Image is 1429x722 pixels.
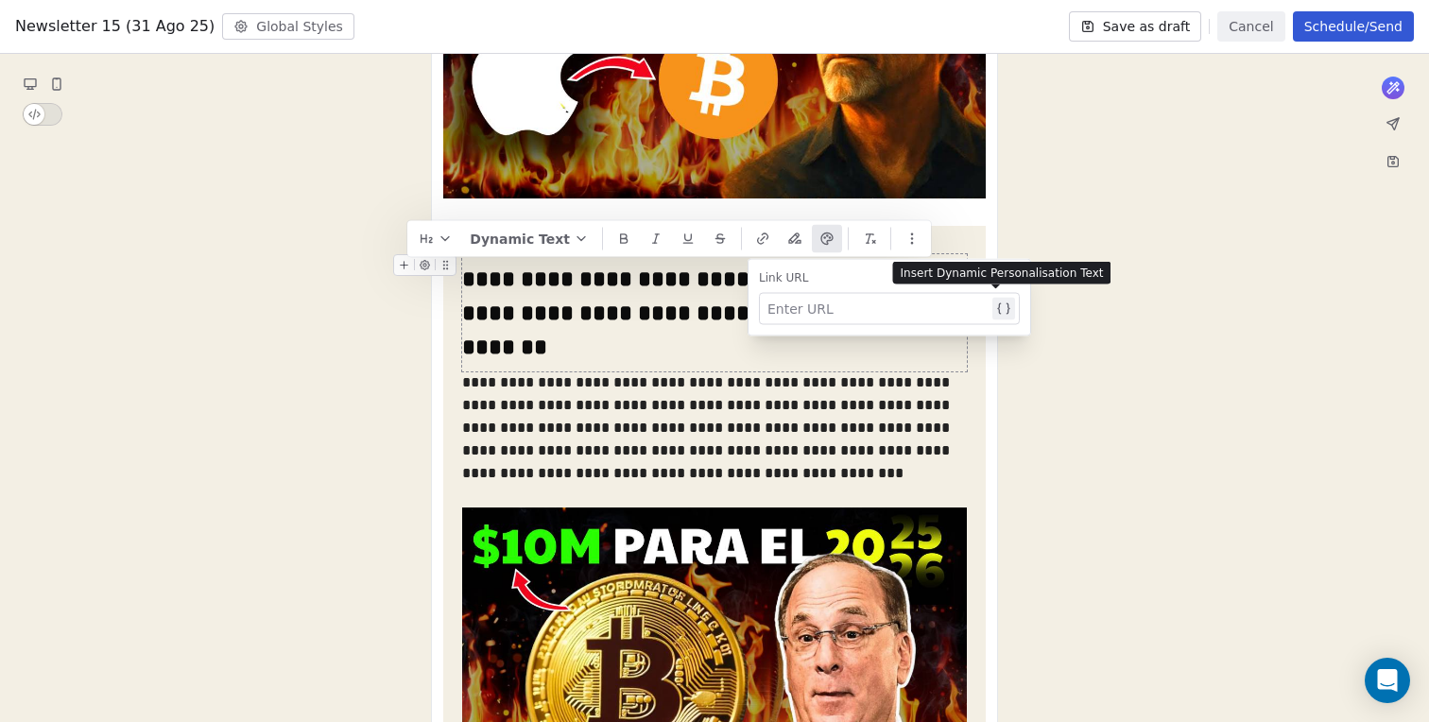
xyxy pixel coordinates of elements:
[462,225,596,253] button: Dynamic Text
[901,266,1104,281] p: Insert Dynamic Personalisation Text
[1217,11,1284,42] button: Cancel
[15,15,215,38] span: Newsletter 15 (31 Ago 25)
[222,13,354,40] button: Global Styles
[759,270,1020,285] div: Link URL
[1069,11,1202,42] button: Save as draft
[1293,11,1414,42] button: Schedule/Send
